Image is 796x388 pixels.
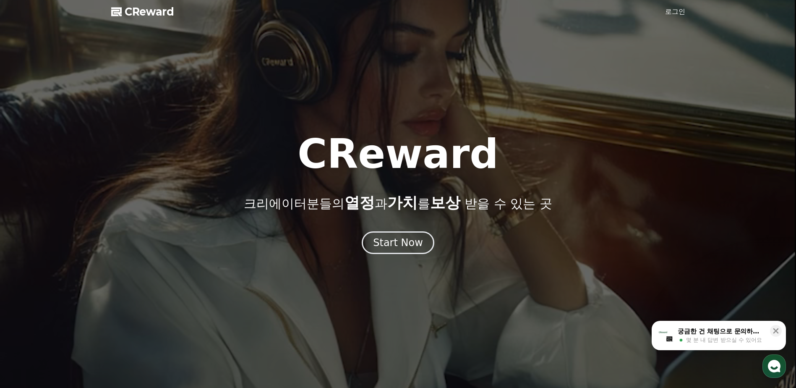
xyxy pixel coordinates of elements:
[125,5,174,18] span: CReward
[387,194,418,211] span: 가치
[244,194,552,211] p: 크리에이터분들의 과 를 받을 수 있는 곳
[373,236,423,249] div: Start Now
[362,240,434,248] a: Start Now
[111,5,174,18] a: CReward
[665,7,685,17] a: 로그인
[298,134,498,174] h1: CReward
[430,194,460,211] span: 보상
[344,194,375,211] span: 열정
[362,231,434,254] button: Start Now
